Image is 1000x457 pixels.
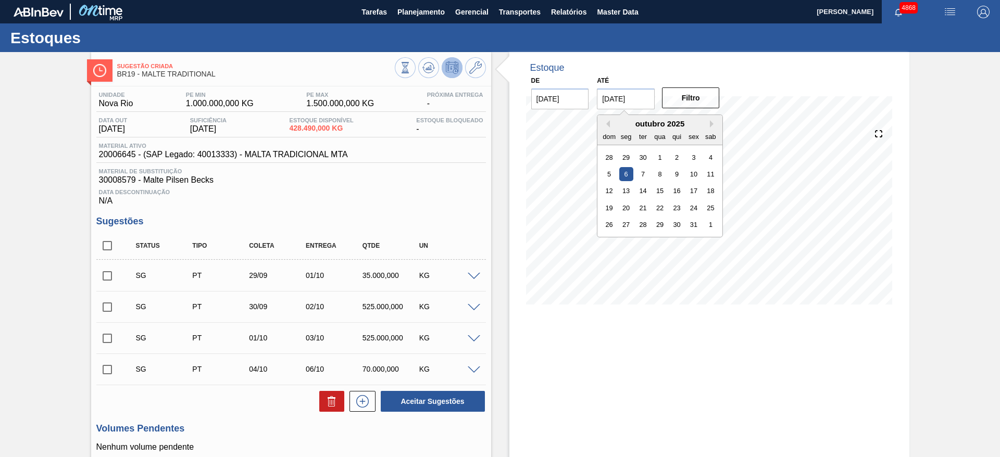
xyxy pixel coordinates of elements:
[603,120,610,128] button: Previous Month
[303,271,366,280] div: 01/10/2025
[303,302,366,311] div: 02/10/2025
[96,185,486,206] div: N/A
[246,334,309,342] div: 01/10/2025
[619,167,633,181] div: Choose segunda-feira, 6 de outubro de 2025
[417,334,480,342] div: KG
[376,390,486,413] div: Aceitar Sugestões
[190,365,253,373] div: Pedido de Transferência
[455,6,489,18] span: Gerencial
[99,175,483,185] span: 30008579 - Malte Pilsen Becks
[670,201,684,215] div: Choose quinta-feira, 23 de outubro de 2025
[314,391,344,412] div: Excluir Sugestões
[687,150,701,164] div: Choose sexta-feira, 3 de outubro de 2025
[704,150,718,164] div: Choose sábado, 4 de outubro de 2025
[882,5,915,19] button: Notificações
[602,167,616,181] div: Choose domingo, 5 de outubro de 2025
[303,365,366,373] div: 06/10/2025
[360,271,423,280] div: 35.000,000
[117,70,395,78] span: BR19 - MALTE TRADITIONAL
[704,218,718,232] div: Choose sábado, 1 de novembro de 2025
[687,167,701,181] div: Choose sexta-feira, 10 de outubro de 2025
[246,271,309,280] div: 29/09/2025
[710,120,717,128] button: Next Month
[306,99,374,108] span: 1.500.000,000 KG
[303,242,366,249] div: Entrega
[190,271,253,280] div: Pedido de Transferência
[397,6,445,18] span: Planejamento
[899,2,918,14] span: 4868
[602,201,616,215] div: Choose domingo, 19 de outubro de 2025
[99,189,483,195] span: Data Descontinuação
[636,129,650,143] div: ter
[653,129,667,143] div: qua
[360,302,423,311] div: 525.000,000
[93,64,106,77] img: Ícone
[99,117,128,123] span: Data out
[602,218,616,232] div: Choose domingo, 26 de outubro de 2025
[977,6,990,18] img: Logout
[344,391,376,412] div: Nova sugestão
[361,6,387,18] span: Tarefas
[246,302,309,311] div: 30/09/2025
[360,334,423,342] div: 525.000,000
[133,365,196,373] div: Sugestão Criada
[99,124,128,134] span: [DATE]
[597,77,609,84] label: Até
[424,92,486,108] div: -
[530,62,565,73] div: Estoque
[636,184,650,198] div: Choose terça-feira, 14 de outubro de 2025
[290,117,354,123] span: Estoque Disponível
[14,7,64,17] img: TNhmsLtSVTkK8tSr43FrP2fwEKptu5GPRR3wAAAABJRU5ErkJggg==
[417,365,480,373] div: KG
[653,184,667,198] div: Choose quarta-feira, 15 de outubro de 2025
[99,168,483,174] span: Material de Substituição
[416,117,483,123] span: Estoque Bloqueado
[96,216,486,227] h3: Sugestões
[636,167,650,181] div: Choose terça-feira, 7 de outubro de 2025
[662,87,720,108] button: Filtro
[670,184,684,198] div: Choose quinta-feira, 16 de outubro de 2025
[246,365,309,373] div: 04/10/2025
[99,99,133,108] span: Nova Rio
[653,150,667,164] div: Choose quarta-feira, 1 de outubro de 2025
[117,63,395,69] span: Sugestão Criada
[96,423,486,434] h3: Volumes Pendentes
[619,218,633,232] div: Choose segunda-feira, 27 de outubro de 2025
[190,302,253,311] div: Pedido de Transferência
[290,124,354,132] span: 428.490,000 KG
[465,57,486,78] button: Ir ao Master Data / Geral
[704,129,718,143] div: sab
[944,6,956,18] img: userActions
[531,77,540,84] label: De
[597,6,638,18] span: Master Data
[687,184,701,198] div: Choose sexta-feira, 17 de outubro de 2025
[186,92,254,98] span: PE MIN
[133,271,196,280] div: Sugestão Criada
[670,167,684,181] div: Choose quinta-feira, 9 de outubro de 2025
[10,32,195,44] h1: Estoques
[601,149,719,233] div: month 2025-10
[602,184,616,198] div: Choose domingo, 12 de outubro de 2025
[190,334,253,342] div: Pedido de Transferência
[133,302,196,311] div: Sugestão Criada
[133,334,196,342] div: Sugestão Criada
[687,129,701,143] div: sex
[619,184,633,198] div: Choose segunda-feira, 13 de outubro de 2025
[381,391,485,412] button: Aceitar Sugestões
[246,242,309,249] div: Coleta
[303,334,366,342] div: 03/10/2025
[653,218,667,232] div: Choose quarta-feira, 29 de outubro de 2025
[551,6,586,18] span: Relatórios
[360,242,423,249] div: Qtde
[636,218,650,232] div: Choose terça-feira, 28 de outubro de 2025
[499,6,541,18] span: Transportes
[531,88,589,109] input: dd/mm/yyyy
[704,167,718,181] div: Choose sábado, 11 de outubro de 2025
[417,242,480,249] div: UN
[190,242,253,249] div: Tipo
[636,150,650,164] div: Choose terça-feira, 30 de setembro de 2025
[670,150,684,164] div: Choose quinta-feira, 2 de outubro de 2025
[670,218,684,232] div: Choose quinta-feira, 30 de outubro de 2025
[427,92,483,98] span: Próxima Entrega
[99,92,133,98] span: Unidade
